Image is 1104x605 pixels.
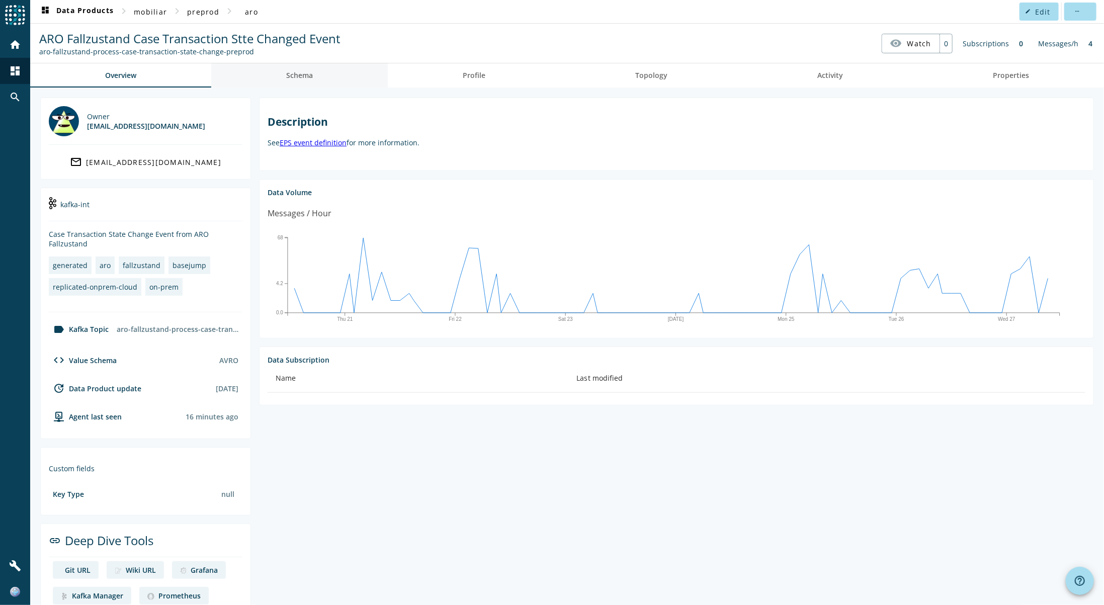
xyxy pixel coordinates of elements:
[268,365,568,393] th: Name
[49,354,117,366] div: Value Schema
[778,316,795,322] text: Mon 25
[337,316,353,322] text: Thu 21
[107,561,164,579] a: deep dive imageWiki URL
[173,261,206,270] div: basejump
[889,316,904,322] text: Tue 26
[278,235,284,240] text: 68
[53,587,131,604] a: deep dive imageKafka Manager
[39,47,341,56] div: Kafka Topic: aro-fallzustand-process-case-transaction-state-change-preprod
[49,464,242,473] div: Custom fields
[1026,9,1031,14] mat-icon: edit
[100,261,111,270] div: aro
[217,485,238,503] div: null
[191,565,218,575] div: Grafana
[276,310,283,315] text: 0.0
[149,282,179,292] div: on-prem
[53,282,137,292] div: replicated-onprem-cloud
[463,72,485,79] span: Profile
[53,489,84,499] div: Key Type
[940,34,952,53] div: 0
[72,591,123,600] div: Kafka Manager
[882,34,940,52] button: Watch
[139,587,209,604] a: deep dive imagePrometheus
[39,6,114,18] span: Data Products
[171,5,183,17] mat-icon: chevron_right
[130,3,171,21] button: mobiliar
[49,323,109,335] div: Kafka Topic
[998,316,1015,322] text: Wed 27
[958,34,1014,53] div: Subscriptions
[183,3,223,21] button: preprod
[9,65,21,77] mat-icon: dashboard
[49,196,242,221] div: kafka-int
[53,561,99,579] a: deep dive imageGit URL
[890,37,902,49] mat-icon: visibility
[49,106,79,136] img: dl_300960@mobi.ch
[86,157,221,167] div: [EMAIL_ADDRESS][DOMAIN_NAME]
[134,7,167,17] span: mobiliar
[49,535,61,547] mat-icon: link
[180,567,187,574] img: deep dive image
[65,565,91,575] div: Git URL
[49,410,122,422] div: agent-env-preprod
[268,207,331,220] div: Messages / Hour
[172,561,226,579] a: deep dive imageGrafana
[9,91,21,103] mat-icon: search
[268,188,1085,197] div: Data Volume
[158,591,201,600] div: Prometheus
[668,316,684,322] text: [DATE]
[907,35,931,52] span: Watch
[635,72,667,79] span: Topology
[280,138,347,147] a: EPS event definition
[53,323,65,335] mat-icon: label
[87,112,205,121] div: Owner
[449,316,462,322] text: Fri 22
[268,138,1085,147] p: See for more information.
[123,261,160,270] div: fallzustand
[235,3,268,21] button: aro
[126,565,156,575] div: Wiki URL
[268,115,1085,129] h2: Description
[5,5,25,25] img: spoud-logo.svg
[113,320,242,338] div: aro-fallzustand-process-case-transaction-state-change-preprod
[115,567,122,574] img: deep dive image
[186,412,238,421] div: Agents typically reports every 15min to 1h
[1074,9,1080,14] mat-icon: more_horiz
[219,356,238,365] div: AVRO
[1074,575,1086,587] mat-icon: help_outline
[61,593,68,600] img: deep dive image
[1020,3,1059,21] button: Edit
[49,532,242,557] div: Deep Dive Tools
[1014,34,1028,53] div: 0
[49,382,141,394] div: Data Product update
[49,229,242,248] div: Case Transaction State Change Event from ARO Fallzustand
[35,3,118,21] button: Data Products
[1035,7,1051,17] span: Edit
[223,5,235,17] mat-icon: chevron_right
[53,354,65,366] mat-icon: code
[147,593,154,600] img: deep dive image
[105,72,136,79] span: Overview
[39,6,51,18] mat-icon: dashboard
[558,316,573,322] text: Sat 23
[39,30,341,47] span: ARO Fallzustand Case Transaction Stte Changed Event
[817,72,843,79] span: Activity
[9,39,21,51] mat-icon: home
[49,197,56,209] img: kafka-int
[53,382,65,394] mat-icon: update
[568,365,1085,393] th: Last modified
[268,355,1085,365] div: Data Subscription
[245,7,258,17] span: aro
[53,261,88,270] div: generated
[216,384,238,393] div: [DATE]
[70,156,82,168] mat-icon: mail_outline
[87,121,205,131] div: [EMAIL_ADDRESS][DOMAIN_NAME]
[187,7,219,17] span: preprod
[1033,34,1083,53] div: Messages/h
[276,281,283,286] text: 4.2
[993,72,1029,79] span: Properties
[10,587,20,597] img: c8e09298fd506459016a224c919178aa
[9,560,21,572] mat-icon: build
[286,72,313,79] span: Schema
[1083,34,1097,53] div: 4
